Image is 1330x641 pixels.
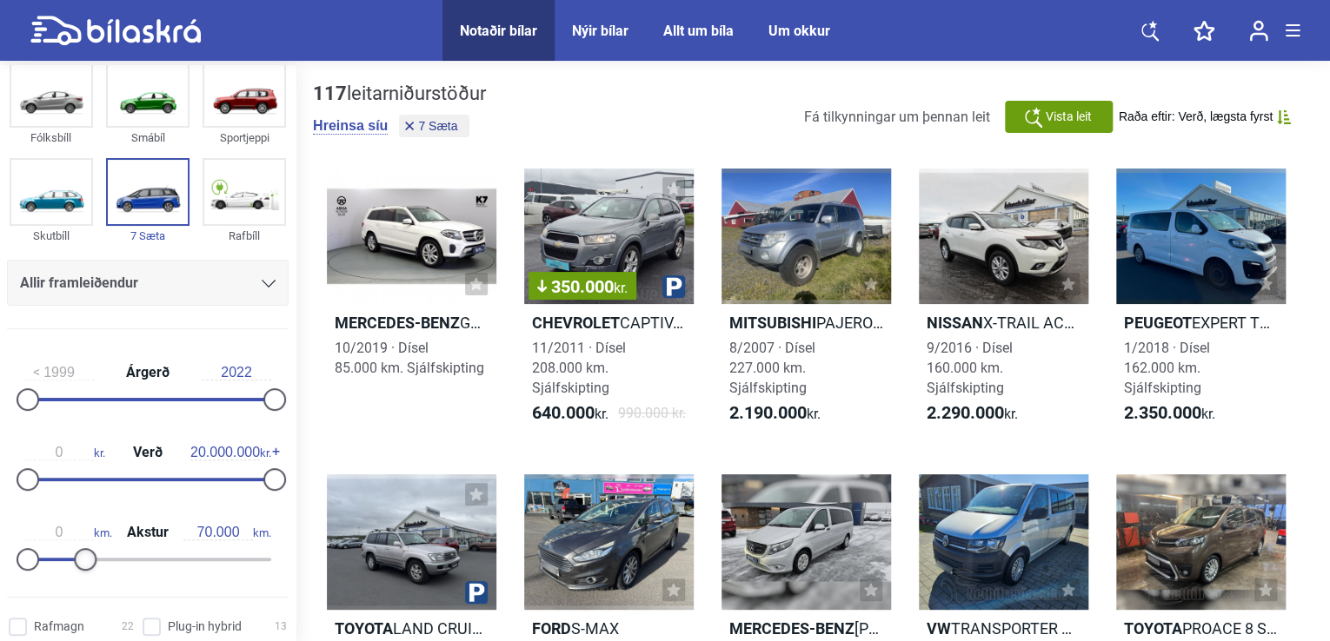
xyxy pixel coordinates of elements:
h2: PROACE 8 SÆTA [1116,618,1286,638]
span: Allir framleiðendur [20,271,138,295]
b: Ford [532,619,571,638]
b: Mercedes-Benz [335,314,460,332]
span: kr. [729,403,821,424]
span: Raða eftir: Verð, lægsta fyrst [1119,109,1273,124]
span: 13 [275,618,287,636]
h2: TRANSPORTER KOMBI [919,618,1088,638]
span: Vista leit [1046,108,1092,126]
a: PeugeotEXPERT TRAVELLER1/2018 · Dísel162.000 km. Sjálfskipting2.350.000kr. [1116,169,1286,439]
a: Um okkur [768,23,830,39]
b: 117 [313,83,347,104]
h2: LAND CRUISER 100 VX V8 [327,618,496,638]
span: 350.000 [537,278,628,295]
b: Mercedes-Benz [729,619,855,638]
h2: S-MAX [524,618,694,638]
h2: PAJERO 35' [722,313,891,333]
span: 8/2007 · Dísel 227.000 km. Sjálfskipting [729,340,815,396]
span: 990.000 kr. [618,403,686,424]
span: 10/2019 · Dísel 85.000 km. Sjálfskipting [335,340,484,376]
img: parking.png [662,275,685,298]
div: Sportjeppi [203,128,286,148]
span: km. [183,525,271,540]
button: Raða eftir: Verð, lægsta fyrst [1119,109,1291,124]
h2: [PERSON_NAME] [722,618,891,638]
b: 2.350.000 [1124,402,1201,423]
button: Hreinsa síu [313,117,388,135]
span: 22 [122,618,134,636]
div: Skutbíll [10,226,93,246]
b: Nissan [927,314,983,332]
b: 2.190.000 [729,402,807,423]
span: 1/2018 · Dísel 162.000 km. Sjálfskipting [1124,340,1210,396]
span: Verð [129,446,167,459]
div: Rafbíll [203,226,286,246]
span: kr. [532,403,608,424]
span: Árgerð [122,366,174,380]
a: Mercedes-BenzGLS 350 D 4MATIC10/2019 · Dísel85.000 km. Sjálfskipting [327,169,496,439]
div: 7 Sæta [106,226,190,246]
span: Akstur [123,525,173,539]
div: Fólksbíll [10,128,93,148]
a: Allt um bíla [663,23,734,39]
div: leitarniðurstöður [313,83,486,105]
span: Plug-in hybrid [168,618,242,636]
h2: GLS 350 D 4MATIC [327,313,496,333]
b: Toyota [1124,619,1182,638]
span: kr. [614,280,628,296]
span: kr. [24,445,105,460]
b: Toyota [335,619,393,638]
a: NissanX-TRAIL ACENTA+2 2WD9/2016 · Dísel160.000 km. Sjálfskipting2.290.000kr. [919,169,1088,439]
span: 9/2016 · Dísel 160.000 km. Sjálfskipting [927,340,1013,396]
button: 7 Sæta [399,115,469,137]
span: Fá tilkynningar um þennan leit [804,109,990,125]
a: 350.000kr.ChevroletCAPTIVA LUX11/2011 · Dísel208.000 km. Sjálfskipting640.000kr.990.000 kr. [524,169,694,439]
div: Smábíl [106,128,190,148]
img: user-login.svg [1249,20,1268,42]
b: 2.290.000 [927,402,1004,423]
h2: CAPTIVA LUX [524,313,694,333]
h2: EXPERT TRAVELLER [1116,313,1286,333]
a: Notaðir bílar [460,23,537,39]
span: Rafmagn [34,618,84,636]
b: Chevrolet [532,314,620,332]
span: 7 Sæta [418,120,457,132]
a: MitsubishiPAJERO 35'8/2007 · Dísel227.000 km. Sjálfskipting2.190.000kr. [722,169,891,439]
a: Nýir bílar [572,23,628,39]
b: VW [927,619,951,638]
b: Peugeot [1124,314,1192,332]
b: Mitsubishi [729,314,816,332]
img: parking.png [465,581,488,604]
h2: X-TRAIL ACENTA+2 2WD [919,313,1088,333]
span: km. [24,525,112,540]
b: 640.000 [532,402,595,423]
span: 11/2011 · Dísel 208.000 km. Sjálfskipting [532,340,626,396]
span: kr. [927,403,1018,424]
span: kr. [190,445,271,460]
span: kr. [1124,403,1215,424]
